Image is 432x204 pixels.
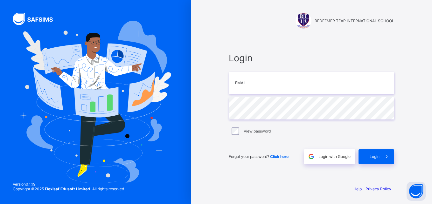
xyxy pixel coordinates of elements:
[353,187,362,191] a: Help
[13,187,125,191] span: Copyright © 2025 All rights reserved.
[13,13,60,25] img: SAFSIMS Logo
[308,153,315,160] img: google.396cfc9801f0270233282035f929180a.svg
[20,21,171,183] img: Hero Image
[229,52,394,64] span: Login
[366,187,391,191] a: Privacy Policy
[318,154,351,159] span: Login with Google
[13,182,125,187] span: Version 0.1.19
[315,18,394,23] span: REDEEMER TEAP INTERNATIONAL SCHOOL
[407,182,426,201] button: Open asap
[244,129,271,133] label: View password
[45,187,91,191] strong: Flexisaf Edusoft Limited.
[270,154,289,159] a: Click here
[370,154,380,159] span: Login
[229,154,289,159] span: Forgot your password?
